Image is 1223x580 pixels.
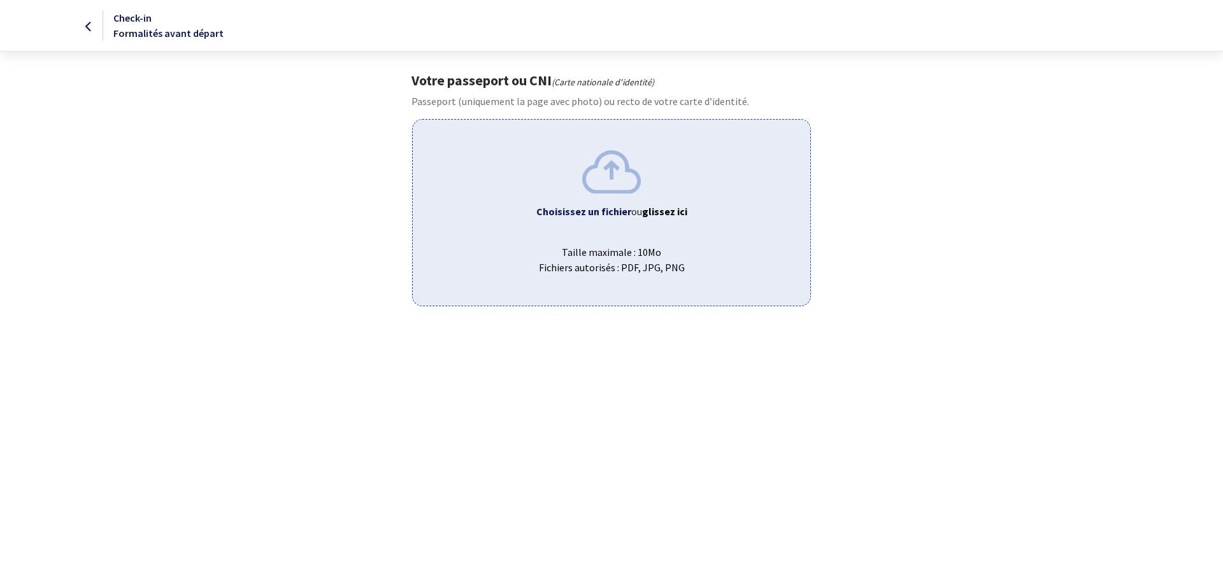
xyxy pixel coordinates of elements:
p: Passeport (uniquement la page avec photo) ou recto de votre carte d’identité. [411,94,811,109]
img: upload.png [582,150,641,193]
span: ou [631,205,687,218]
span: Taille maximale : 10Mo Fichiers autorisés : PDF, JPG, PNG [423,234,799,275]
span: Check-in Formalités avant départ [113,11,224,39]
h1: Votre passeport ou CNI [411,72,811,88]
b: Choisissez un fichier [536,205,631,218]
i: (Carte nationale d'identité) [552,76,654,88]
b: glissez ici [642,205,687,218]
